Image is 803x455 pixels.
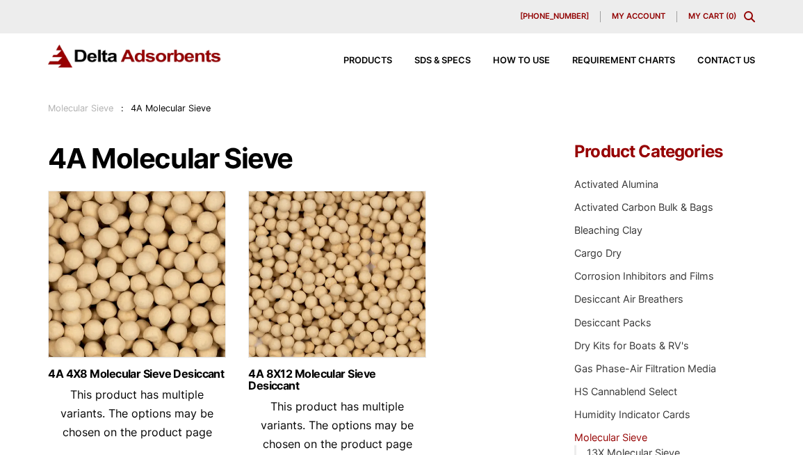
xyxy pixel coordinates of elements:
a: Gas Phase-Air Filtration Media [574,362,716,374]
span: This product has multiple variants. The options may be chosen on the product page [60,388,213,439]
span: Products [343,56,392,65]
a: 4A 8X12 Molecular Sieve Desiccant [248,368,426,392]
a: Desiccant Air Breathers [574,293,683,305]
h4: Product Categories [574,143,755,160]
a: Activated Alumina [574,178,658,190]
a: My Cart (0) [688,11,736,21]
span: Requirement Charts [572,56,675,65]
a: HS Cannablend Select [574,385,677,397]
span: 0 [729,11,733,21]
span: My account [612,13,665,20]
span: 4A Molecular Sieve [131,103,211,113]
a: [PHONE_NUMBER] [509,11,601,22]
a: Activated Carbon Bulk & Bags [574,201,713,213]
h1: 4A Molecular Sieve [48,143,540,174]
span: How to Use [493,56,550,65]
a: Molecular Sieve [574,431,647,443]
a: Corrosion Inhibitors and Films [574,270,714,282]
img: Delta Adsorbents [48,45,222,67]
span: Contact Us [697,56,755,65]
a: SDS & SPECS [392,56,471,65]
span: : [121,103,124,113]
span: [PHONE_NUMBER] [520,13,589,20]
a: Dry Kits for Boats & RV's [574,340,689,351]
a: 4A 4X8 Molecular Sieve Desiccant [48,368,226,380]
span: SDS & SPECS [414,56,471,65]
a: How to Use [471,56,550,65]
a: Desiccant Packs [574,317,651,328]
a: Bleaching Clay [574,224,642,236]
a: Molecular Sieve [48,103,113,113]
span: This product has multiple variants. The options may be chosen on the product page [261,399,414,451]
a: Contact Us [675,56,755,65]
a: Cargo Dry [574,247,622,259]
a: Humidity Indicator Cards [574,408,690,420]
a: Products [321,56,392,65]
a: Requirement Charts [550,56,675,65]
a: My account [601,11,677,22]
div: Toggle Modal Content [744,11,755,22]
